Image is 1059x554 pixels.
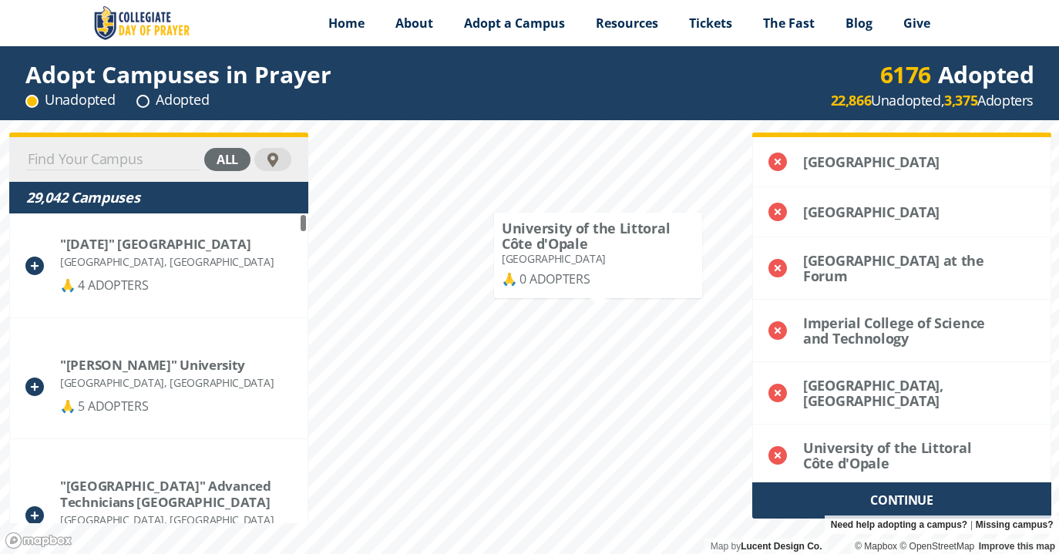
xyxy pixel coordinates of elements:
a: Resources [580,4,674,42]
a: Home [313,4,380,42]
span: Home [328,15,365,32]
div: 🙏 4 ADOPTERS [60,276,274,295]
div: 🙏 0 ADOPTERS [502,271,694,287]
div: Adopted [880,65,1034,84]
div: "La Grace University" Advanced Technicians School of Benin [60,478,291,510]
div: "December 1, 1918" University of Alba Iulia [60,236,274,252]
a: Give [888,4,946,42]
div: [GEOGRAPHIC_DATA] at the Forum [803,253,1004,284]
a: Mapbox [855,541,897,552]
span: About [395,15,433,32]
span: Give [903,15,930,32]
span: Adopt a Campus [464,15,565,32]
a: Lucent Design Co. [741,541,822,552]
strong: 3,375 [944,91,977,109]
div: 6176 [880,65,931,84]
div: [GEOGRAPHIC_DATA] [803,204,1004,220]
span: Tickets [689,15,732,32]
div: Unadopted, Adopters [831,91,1034,110]
a: OpenStreetMap [899,541,974,552]
div: 29,042 Campuses [26,188,291,207]
div: Unadopted [25,90,115,109]
div: [GEOGRAPHIC_DATA], [GEOGRAPHIC_DATA] [60,252,274,271]
div: 🙏 5 ADOPTERS [60,397,274,416]
a: Missing campus? [976,515,1054,534]
a: Mapbox logo [5,532,72,549]
div: [GEOGRAPHIC_DATA], [GEOGRAPHIC_DATA] [60,510,291,529]
div: Adopt Campuses in Prayer [25,65,331,84]
div: [GEOGRAPHIC_DATA], [GEOGRAPHIC_DATA] [60,373,274,392]
div: Adopted [136,90,209,109]
a: Improve this map [979,541,1055,552]
a: About [380,4,449,42]
a: Adopt a Campus [449,4,580,42]
div: [GEOGRAPHIC_DATA] [502,251,694,267]
div: [GEOGRAPHIC_DATA], [GEOGRAPHIC_DATA] [803,378,1004,408]
span: Resources [596,15,658,32]
a: Blog [830,4,888,42]
span: Blog [846,15,872,32]
div: University of the Littoral Côte d'Opale [803,440,1004,471]
span: The Fast [763,15,815,32]
div: Map by [704,539,828,554]
a: The Fast [748,4,830,42]
div: all [204,148,250,171]
div: CONTINUE [752,482,1051,519]
input: Find Your Campus [26,149,200,170]
div: "Gabriele d'Annunzio" University [60,357,274,373]
div: University of the Littoral Côte d'Opale [502,220,694,251]
a: Tickets [674,4,748,42]
div: [GEOGRAPHIC_DATA] [803,154,1004,170]
a: Need help adopting a campus? [831,515,967,534]
strong: 22,866 [831,91,872,109]
div: Imperial College of Science and Technology [803,315,1004,346]
div: | [825,515,1059,534]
